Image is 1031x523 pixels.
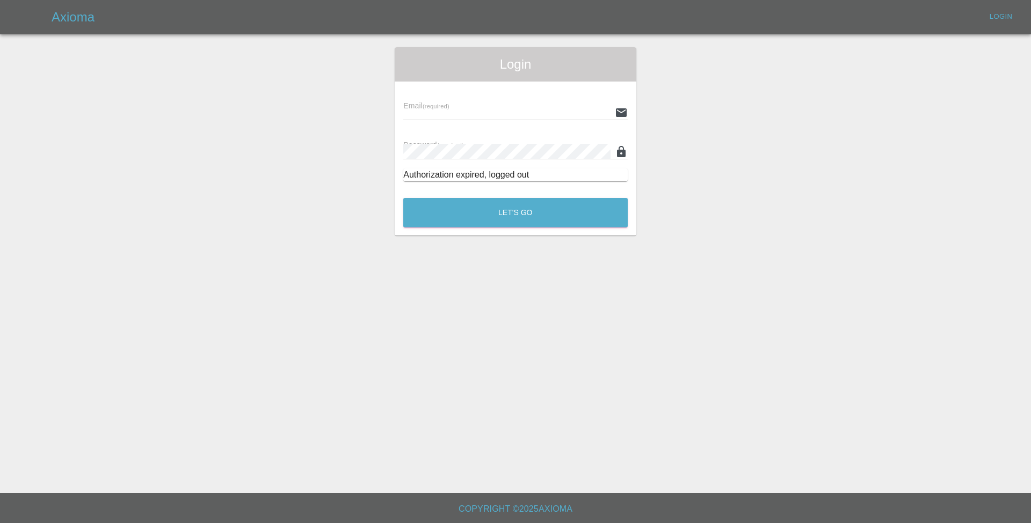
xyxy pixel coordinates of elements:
[437,142,464,149] small: (required)
[403,56,628,73] span: Login
[423,103,449,109] small: (required)
[403,101,449,110] span: Email
[984,9,1018,25] a: Login
[403,198,628,227] button: Let's Go
[9,502,1022,517] h6: Copyright © 2025 Axioma
[403,168,628,181] div: Authorization expired, logged out
[403,141,463,149] span: Password
[52,9,95,26] h5: Axioma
